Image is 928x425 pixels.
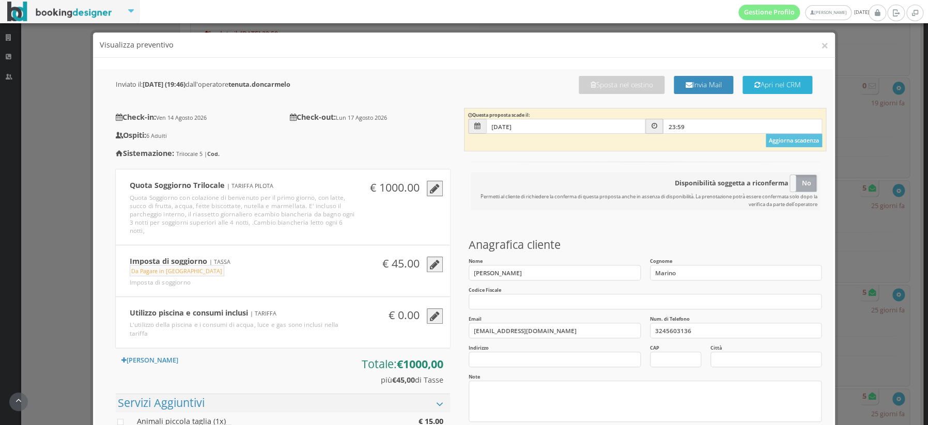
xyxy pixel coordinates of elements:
[116,353,184,368] a: [PERSON_NAME]
[805,5,851,20] a: [PERSON_NAME]
[156,114,207,121] small: Ven 14 Agosto 2026
[382,257,420,270] h3: € 45.00
[207,150,220,158] b: Cod.
[146,132,167,139] small: 6 Adulti
[821,39,828,52] button: ×
[176,150,220,158] small: Trilocale 5 |
[250,309,276,317] small: | TARIFFA
[130,320,356,337] div: L'utilizzo della piscina e i consumi di acqua, luce e gas sono inclusi nella tariffa
[116,393,450,412] a: Servizi Aggiuntivi
[130,180,225,190] b: Quota Soggiorno Trilocale
[579,76,664,94] button: Sposta nel cestino
[346,375,443,384] h4: più di Tasse
[346,357,443,371] h3: Totale:
[100,40,828,51] h4: Visualizza preventivo
[469,345,489,352] label: Indirizzo
[209,258,230,265] small: | TASSA
[389,308,420,322] h3: € 0.00
[738,5,800,20] a: Gestione Profilo
[130,308,248,318] b: Utilizzo piscina e consumi inclusi
[336,114,387,121] small: Lun 17 Agosto 2026
[130,278,356,286] div: Imposta di soggiorno
[130,265,224,276] small: Da Pagare in [GEOGRAPHIC_DATA]
[480,193,817,208] small: Permetti al cliente di richiedere la conferma di questa proposta anche in assenza di disponibilit...
[469,238,822,251] h3: Anagrafica cliente
[743,76,812,94] button: Apri nel CRM
[297,112,336,122] strong: Check-out:
[650,258,672,265] label: Cognome
[469,258,483,265] label: Nome
[396,356,443,371] b: €
[116,81,457,88] h5: Inviato il: dall'operatore
[116,148,174,158] strong: Sistemazione:
[122,112,156,122] strong: Check-in:
[738,5,869,20] span: [DATE]
[674,76,733,94] button: Invia Mail
[469,287,501,294] label: Codice Fiscale
[468,112,530,119] label: Questa proposta scade il:
[116,130,146,140] strong: Ospiti:
[469,316,482,323] label: Email
[227,182,273,190] small: | TARIFFA PILOTA
[370,181,420,194] h3: € 1000.00
[130,256,207,266] b: Imposta di soggiorno
[130,193,356,235] div: Quota Soggiorno con colazione di benvenuto per il primo giorno, con latte, succo di frutta, acqua...
[790,175,816,192] label: No
[143,80,185,89] b: [DATE] (19:46)
[392,375,414,385] b: €
[650,345,659,352] label: CAP
[710,345,722,352] label: Città
[650,316,690,323] label: Num. di Telefono
[403,356,443,371] span: 1000,00
[396,375,414,385] span: 45,00
[7,2,112,22] img: BookingDesigner.com
[674,178,788,187] b: Disponibilità soggetta a riconferma
[228,80,290,89] b: tenuta.doncarmelo
[766,134,823,147] button: Aggiorna scadenza
[469,374,480,381] label: Note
